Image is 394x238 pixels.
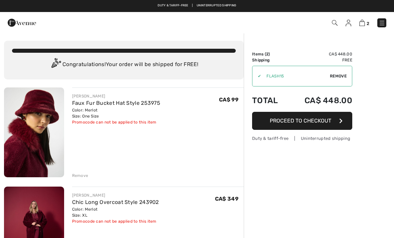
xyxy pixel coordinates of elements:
[332,20,338,26] img: Search
[72,119,161,125] div: Promocode can not be applied to this item
[72,206,159,218] div: Color: Merlot Size: XL
[261,66,330,86] input: Promo code
[49,58,62,71] img: Congratulation2.svg
[215,196,238,202] span: CA$ 349
[359,19,369,27] a: 2
[287,57,352,63] td: Free
[72,218,159,224] div: Promocode can not be applied to this item
[219,96,238,103] span: CA$ 99
[252,73,261,79] div: ✔
[12,58,236,71] div: Congratulations! Your order will be shipped for FREE!
[252,112,352,130] button: Proceed to Checkout
[252,135,352,142] div: Duty & tariff-free | Uninterrupted shipping
[8,19,36,25] a: 1ère Avenue
[379,20,385,26] img: Menu
[330,73,347,79] span: Remove
[252,57,287,63] td: Shipping
[72,107,161,119] div: Color: Merlot Size: One Size
[4,87,64,177] img: Faux Fur Bucket Hat Style 253975
[72,199,159,205] a: Chic Long Overcoat Style 243902
[359,20,365,26] img: Shopping Bag
[287,89,352,112] td: CA$ 448.00
[346,20,351,26] img: My Info
[72,93,161,99] div: [PERSON_NAME]
[266,52,268,56] span: 2
[367,21,369,26] span: 2
[252,51,287,57] td: Items ( )
[72,100,161,106] a: Faux Fur Bucket Hat Style 253975
[270,117,331,124] span: Proceed to Checkout
[8,16,36,29] img: 1ère Avenue
[287,51,352,57] td: CA$ 448.00
[252,89,287,112] td: Total
[72,192,159,198] div: [PERSON_NAME]
[72,173,88,179] div: Remove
